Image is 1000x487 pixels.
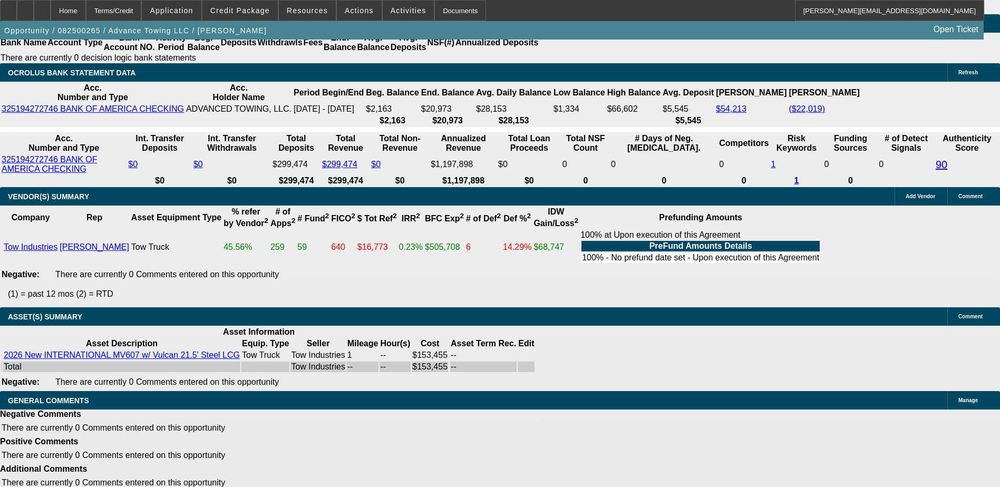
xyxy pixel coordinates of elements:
[958,193,983,199] span: Comment
[202,1,278,21] button: Credit Package
[421,83,474,103] th: End. Balance
[186,104,292,114] td: ADVANCED TOWING, LLC.
[8,69,135,77] span: OCROLUS BANK STATEMENT DATA
[380,362,411,372] td: --
[337,1,382,21] button: Actions
[365,115,419,126] th: $2,163
[503,214,531,223] b: Def %
[297,214,329,223] b: # Fund
[497,212,501,220] sup: 2
[272,133,321,153] th: Total Deposits
[824,133,878,153] th: Funding Sources
[450,338,517,349] th: Asset Term Recommendation
[223,327,295,336] b: Asset Information
[290,362,345,372] td: Tow Industries
[293,83,364,103] th: Period Begin/End
[365,83,419,103] th: Beg. Balance
[450,362,517,372] td: --
[498,154,561,174] td: $0
[371,133,429,153] th: Total Non-Revenue
[2,423,225,432] span: There are currently 0 Comments entered on this opportunity
[412,350,448,361] td: $153,455
[719,133,769,153] th: Competitors
[272,176,321,186] th: $299,474
[662,83,714,103] th: Avg. Deposit
[150,6,193,15] span: Application
[292,217,295,225] sup: 2
[662,104,714,114] td: $5,545
[421,104,474,114] td: $20,973
[771,160,775,169] a: 1
[86,339,158,348] b: Asset Description
[460,212,464,220] sup: 2
[241,350,289,361] td: Tow Truck
[502,230,532,265] td: 14.29%
[257,33,303,53] th: Withdrawls
[12,213,50,222] b: Company
[451,339,516,348] b: Asset Term Rec.
[958,314,983,319] span: Comment
[307,339,330,348] b: Seller
[581,252,820,263] td: 100% - No prefund date set - Upon execution of this Agreement
[8,396,89,405] span: GENERAL COMMENTS
[2,270,40,279] b: Negative:
[331,214,355,223] b: FICO
[8,192,89,201] span: VENDOR(S) SUMMARY
[347,339,378,348] b: Mileage
[399,230,423,265] td: 0.23%
[270,230,296,265] td: 259
[770,133,822,153] th: Risk Keywords
[958,397,978,403] span: Manage
[351,212,355,220] sup: 2
[794,176,799,185] a: 1
[223,230,269,265] td: 45.56%
[610,176,717,186] th: 0
[878,133,934,153] th: # of Detect Signals
[1,83,185,103] th: Acc. Number and Type
[455,33,539,53] th: Annualized Deposits
[610,154,717,174] td: 0
[421,115,474,126] th: $20,973
[270,207,295,228] b: # of Apps
[2,155,97,173] a: 325194272746 BANK OF AMERICA CHECKING
[527,212,531,220] sup: 2
[224,207,268,228] b: % refer by Vendor
[1,133,127,153] th: Acc. Number and Type
[357,230,397,265] td: $16,773
[906,193,935,199] span: Add Vendor
[293,104,364,114] td: [DATE] - [DATE]
[8,313,82,321] span: ASSET(S) SUMMARY
[935,133,999,153] th: Authenticity Score
[383,1,434,21] button: Activities
[2,104,184,113] a: 325194272746 BANK OF AMERICA CHECKING
[4,362,240,372] div: Total
[325,212,329,220] sup: 2
[426,33,455,53] th: NSF(#)
[4,26,267,35] span: Opportunity / 082500265 / Advance Towing LLC / [PERSON_NAME]
[347,350,379,361] td: 1
[8,289,1000,299] p: (1) = past 12 mos (2) = RTD
[425,214,464,223] b: BFC Exp
[290,350,345,361] td: Tow Industries
[649,241,752,250] b: PreFund Amounts Details
[2,451,225,460] span: There are currently 0 Comments entered on this opportunity
[4,242,57,251] a: Tow Industries
[662,115,714,126] th: $5,545
[533,207,578,228] b: IDW Gain/Loss
[958,70,978,75] span: Refresh
[412,362,448,372] td: $153,455
[390,33,427,53] th: Avg. Deposits
[553,104,606,114] td: $1,334
[322,160,357,169] a: $299,474
[719,154,769,174] td: 0
[553,83,606,103] th: Low Balance
[878,154,934,174] td: 0
[716,104,746,113] a: $54,213
[518,338,535,349] th: Edit
[131,213,221,222] b: Asset Equipment Type
[345,6,374,15] span: Actions
[824,154,878,174] td: 0
[533,230,579,265] td: $68,747
[719,176,769,186] th: 0
[715,83,787,103] th: [PERSON_NAME]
